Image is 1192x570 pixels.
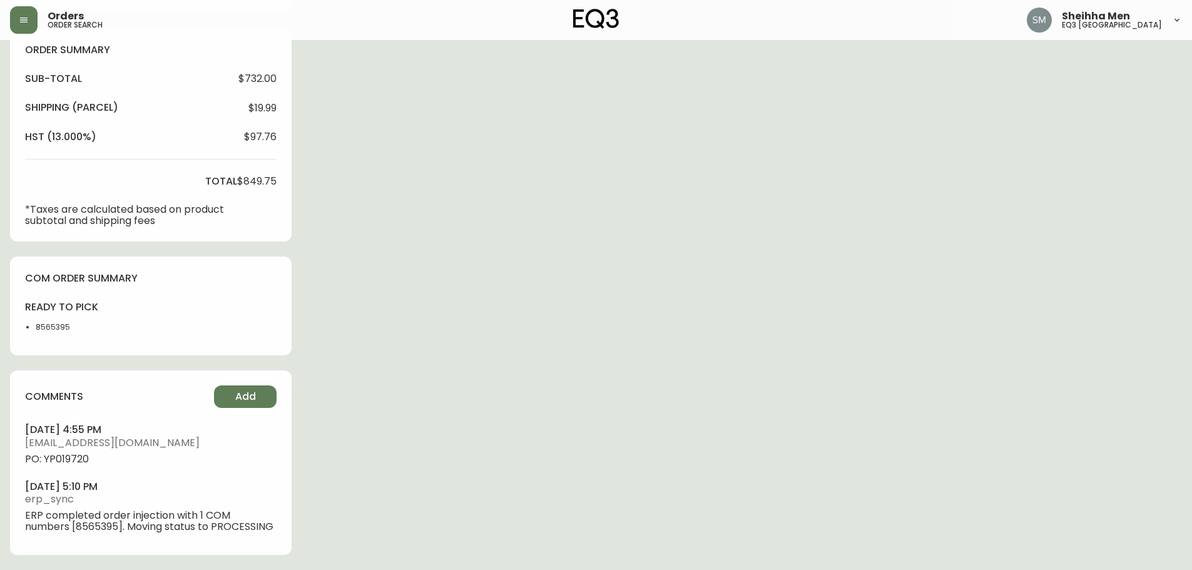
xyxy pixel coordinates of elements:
h4: comments [25,390,83,404]
h4: Shipping ( Parcel ) [25,101,118,115]
h4: order summary [25,43,277,57]
span: Sheihha Men [1062,11,1130,21]
h5: eq3 [GEOGRAPHIC_DATA] [1062,21,1162,29]
img: cfa6f7b0e1fd34ea0d7b164297c1067f [1027,8,1052,33]
h4: [DATE] 4:55 pm [25,423,277,437]
span: $849.75 [237,176,277,187]
h4: com order summary [25,272,277,285]
span: $97.76 [244,131,277,143]
h4: [DATE] 5:10 pm [25,480,277,494]
h4: hst (13.000%) [25,130,96,144]
h4: total [205,175,237,188]
li: 8565395 [36,322,99,333]
button: Add [214,385,277,408]
span: $732.00 [238,73,277,84]
img: logo [573,9,619,29]
h4: sub-total [25,72,82,86]
span: Add [235,390,256,404]
span: $19.99 [248,103,277,114]
span: erp_sync [25,494,277,505]
span: PO: YP019720 [25,454,277,465]
span: ERP completed order injection with 1 COM numbers [8565395]. Moving status to PROCESSING [25,510,277,532]
span: Orders [48,11,84,21]
h5: order search [48,21,103,29]
span: [EMAIL_ADDRESS][DOMAIN_NAME] [25,437,277,449]
p: *Taxes are calculated based on product subtotal and shipping fees [25,204,237,226]
h4: ready to pick [25,300,99,314]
